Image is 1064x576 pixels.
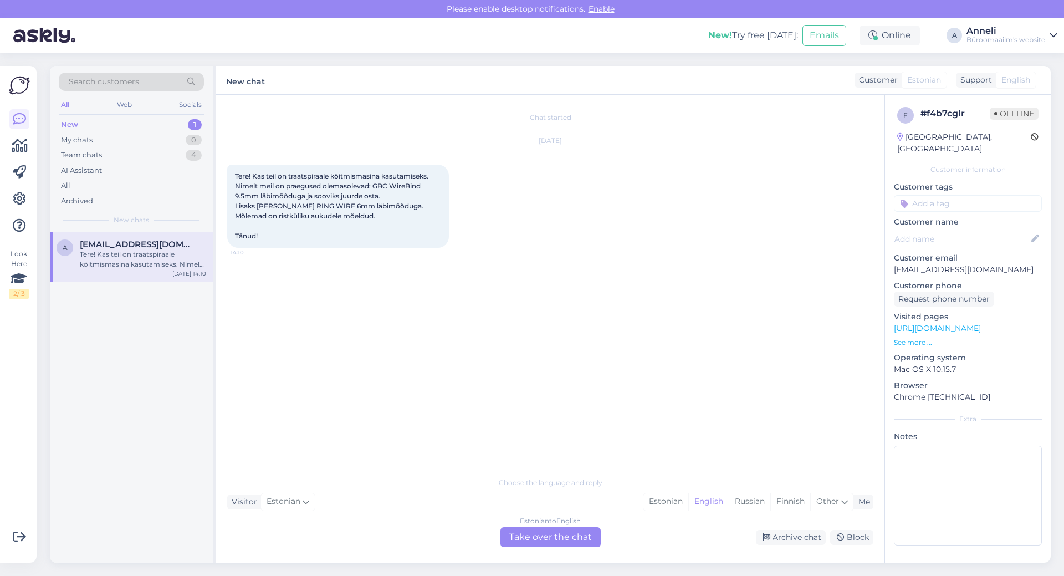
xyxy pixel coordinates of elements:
[897,131,1031,155] div: [GEOGRAPHIC_DATA], [GEOGRAPHIC_DATA]
[227,478,873,488] div: Choose the language and reply
[894,311,1042,323] p: Visited pages
[231,248,272,257] span: 14:10
[235,172,430,240] span: Tere! Kas teil on traatspiraale köitmismasina kasutamiseks. Nimelt meil on praegused olemasolevad...
[500,527,601,547] div: Take over the chat
[894,165,1042,175] div: Customer information
[830,530,873,545] div: Block
[907,74,941,86] span: Estonian
[188,119,202,130] div: 1
[756,530,826,545] div: Archive chat
[9,249,29,299] div: Look Here
[894,181,1042,193] p: Customer tags
[894,414,1042,424] div: Extra
[80,239,195,249] span: anu@nafta.ee
[894,391,1042,403] p: Chrome [TECHNICAL_ID]
[9,75,30,96] img: Askly Logo
[61,119,78,130] div: New
[894,431,1042,442] p: Notes
[227,113,873,123] div: Chat started
[966,27,1057,44] a: AnneliBüroomaailm's website
[80,249,206,269] div: Tere! Kas teil on traatspiraale köitmismasina kasutamiseks. Nimelt meil on praegused olemasolevad...
[966,35,1045,44] div: Büroomaailm's website
[816,496,839,506] span: Other
[903,111,908,119] span: f
[855,74,898,86] div: Customer
[894,338,1042,348] p: See more ...
[956,74,992,86] div: Support
[894,364,1042,375] p: Mac OS X 10.15.7
[115,98,134,112] div: Web
[186,150,202,161] div: 4
[61,150,102,161] div: Team chats
[63,243,68,252] span: a
[860,26,920,45] div: Online
[708,30,732,40] b: New!
[894,292,994,307] div: Request phone number
[802,25,846,46] button: Emails
[1001,74,1030,86] span: English
[226,73,265,88] label: New chat
[61,180,70,191] div: All
[894,280,1042,292] p: Customer phone
[966,27,1045,35] div: Anneli
[585,4,618,14] span: Enable
[114,215,149,225] span: New chats
[61,135,93,146] div: My chats
[920,107,990,120] div: # f4b7cglr
[894,216,1042,228] p: Customer name
[854,496,870,508] div: Me
[894,352,1042,364] p: Operating system
[643,493,688,510] div: Estonian
[61,196,93,207] div: Archived
[688,493,729,510] div: English
[186,135,202,146] div: 0
[520,516,581,526] div: Estonian to English
[708,29,798,42] div: Try free [DATE]:
[990,108,1039,120] span: Offline
[894,380,1042,391] p: Browser
[894,252,1042,264] p: Customer email
[177,98,204,112] div: Socials
[894,323,981,333] a: [URL][DOMAIN_NAME]
[770,493,810,510] div: Finnish
[227,136,873,146] div: [DATE]
[894,195,1042,212] input: Add a tag
[172,269,206,278] div: [DATE] 14:10
[894,233,1029,245] input: Add name
[61,165,102,176] div: AI Assistant
[729,493,770,510] div: Russian
[267,496,300,508] span: Estonian
[947,28,962,43] div: A
[9,289,29,299] div: 2 / 3
[894,264,1042,276] p: [EMAIL_ADDRESS][DOMAIN_NAME]
[59,98,71,112] div: All
[227,496,257,508] div: Visitor
[69,76,139,88] span: Search customers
